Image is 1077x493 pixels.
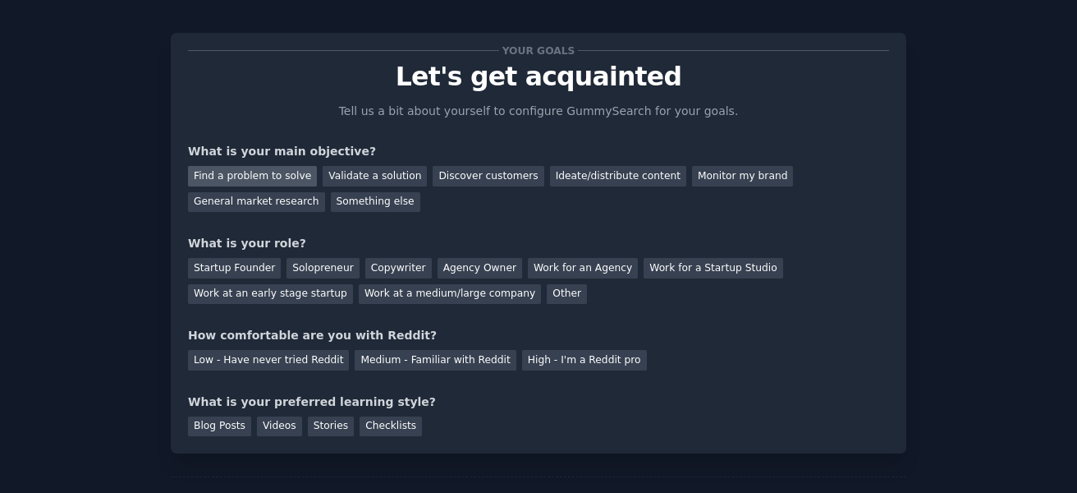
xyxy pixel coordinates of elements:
div: General market research [188,192,325,213]
div: Blog Posts [188,417,251,437]
div: Medium - Familiar with Reddit [355,350,516,371]
div: Solopreneur [286,258,359,279]
div: Agency Owner [438,258,522,279]
div: Copywriter [365,258,432,279]
div: Other [547,284,587,305]
div: Validate a solution [323,166,427,187]
div: How comfortable are you with Reddit? [188,327,889,344]
div: High - I'm a Reddit pro [522,350,647,371]
div: Videos [257,417,302,437]
div: What is your preferred learning style? [188,394,889,411]
div: Startup Founder [188,258,281,279]
p: Tell us a bit about yourself to configure GummySearch for your goals. [332,103,745,120]
div: Work at a medium/large company [359,284,541,305]
div: Work for a Startup Studio [644,258,782,279]
div: Work at an early stage startup [188,284,353,305]
div: Checklists [360,417,422,437]
div: Ideate/distribute content [550,166,686,187]
div: Stories [308,417,354,437]
div: Low - Have never tried Reddit [188,350,349,371]
div: Discover customers [433,166,543,187]
div: Monitor my brand [692,166,793,187]
div: What is your main objective? [188,143,889,160]
p: Let's get acquainted [188,62,889,91]
span: Your goals [499,42,578,59]
div: What is your role? [188,235,889,252]
div: Something else [331,192,420,213]
div: Find a problem to solve [188,166,317,187]
div: Work for an Agency [528,258,638,279]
